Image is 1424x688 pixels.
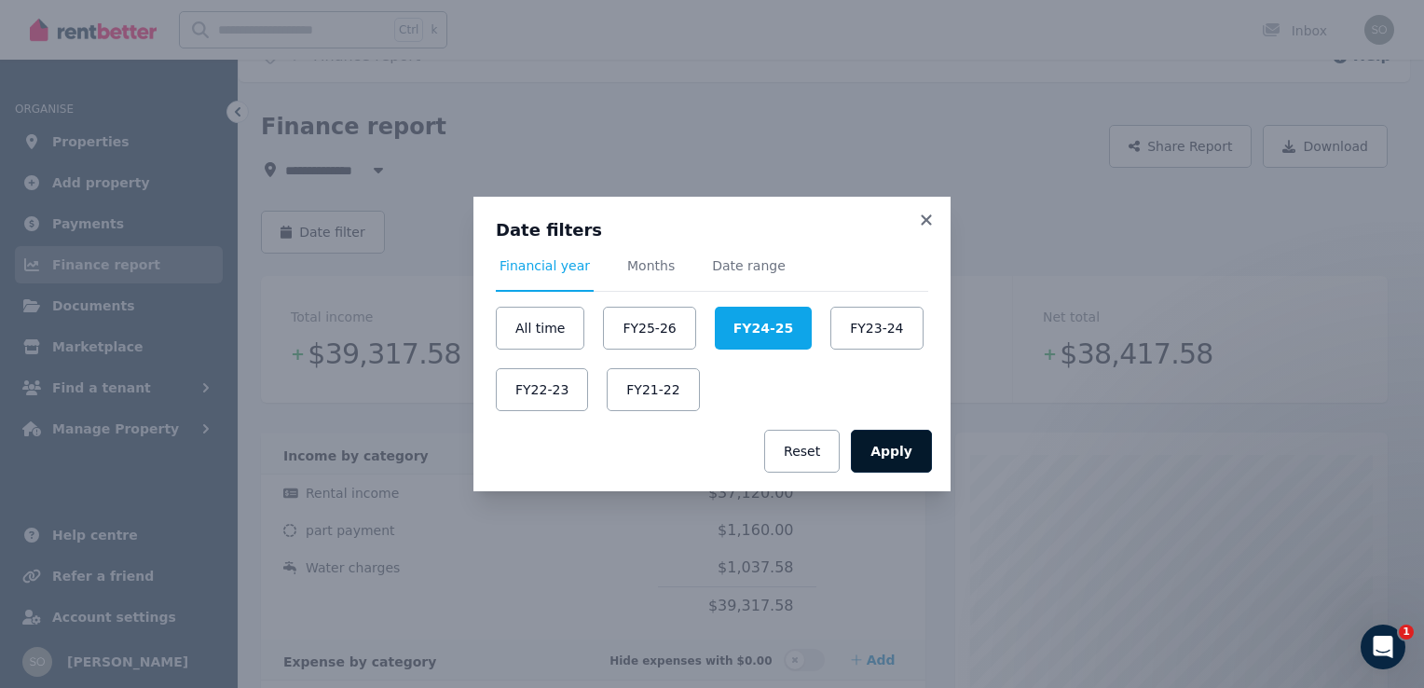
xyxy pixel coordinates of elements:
button: FY22-23 [496,368,588,411]
button: All time [496,307,584,350]
span: Months [627,256,675,275]
h3: Date filters [496,219,928,241]
iframe: Intercom live chat [1361,625,1405,669]
button: FY25-26 [603,307,695,350]
span: Date range [712,256,786,275]
button: Apply [851,430,932,473]
button: FY24-25 [715,307,812,350]
button: Reset [764,430,840,473]
nav: Tabs [496,256,928,292]
span: Financial year [500,256,590,275]
span: 1 [1399,625,1414,640]
button: FY23-24 [830,307,923,350]
button: FY21-22 [607,368,699,411]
